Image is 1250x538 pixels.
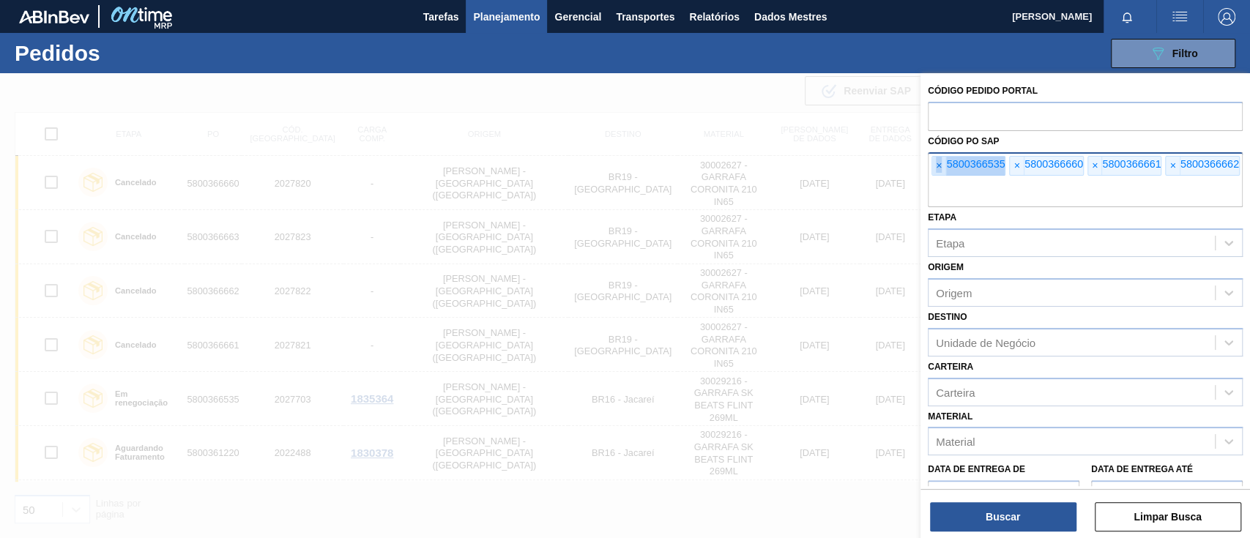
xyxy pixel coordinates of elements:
[1013,160,1019,171] font: ×
[928,212,956,223] font: Etapa
[1169,160,1175,171] font: ×
[928,136,999,146] font: Código PO SAP
[19,10,89,23] img: TNhmsLtSVTkK8tSr43FrP2fwEKptu5GPRR3wAAAABJRU5ErkJggg==
[616,11,674,23] font: Transportes
[928,480,1079,509] input: dd/mm/aaaa
[928,86,1038,96] font: Código Pedido Portal
[15,41,100,65] font: Pedidos
[1104,7,1150,27] button: Notificações
[1092,160,1098,171] font: ×
[1111,39,1235,68] button: Filtro
[754,11,827,23] font: Dados Mestres
[1218,8,1235,26] img: Sair
[928,464,1025,474] font: Data de Entrega de
[936,386,975,398] font: Carteira
[689,11,739,23] font: Relatórios
[1091,464,1193,474] font: Data de Entrega até
[554,11,601,23] font: Gerencial
[936,287,972,299] font: Origem
[928,362,973,372] font: Carteira
[936,237,964,250] font: Etapa
[936,336,1035,348] font: Unidade de Negócio
[1102,158,1161,170] font: 5800366661
[928,411,972,422] font: Material
[1171,8,1188,26] img: ações do usuário
[1180,158,1239,170] font: 5800366662
[423,11,459,23] font: Tarefas
[946,158,1005,170] font: 5800366535
[1172,48,1198,59] font: Filtro
[1024,158,1083,170] font: 5800366660
[1012,11,1092,22] font: [PERSON_NAME]
[936,160,942,171] font: ×
[928,262,964,272] font: Origem
[936,436,975,448] font: Material
[928,312,967,322] font: Destino
[1091,480,1243,509] input: dd/mm/aaaa
[473,11,540,23] font: Planejamento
